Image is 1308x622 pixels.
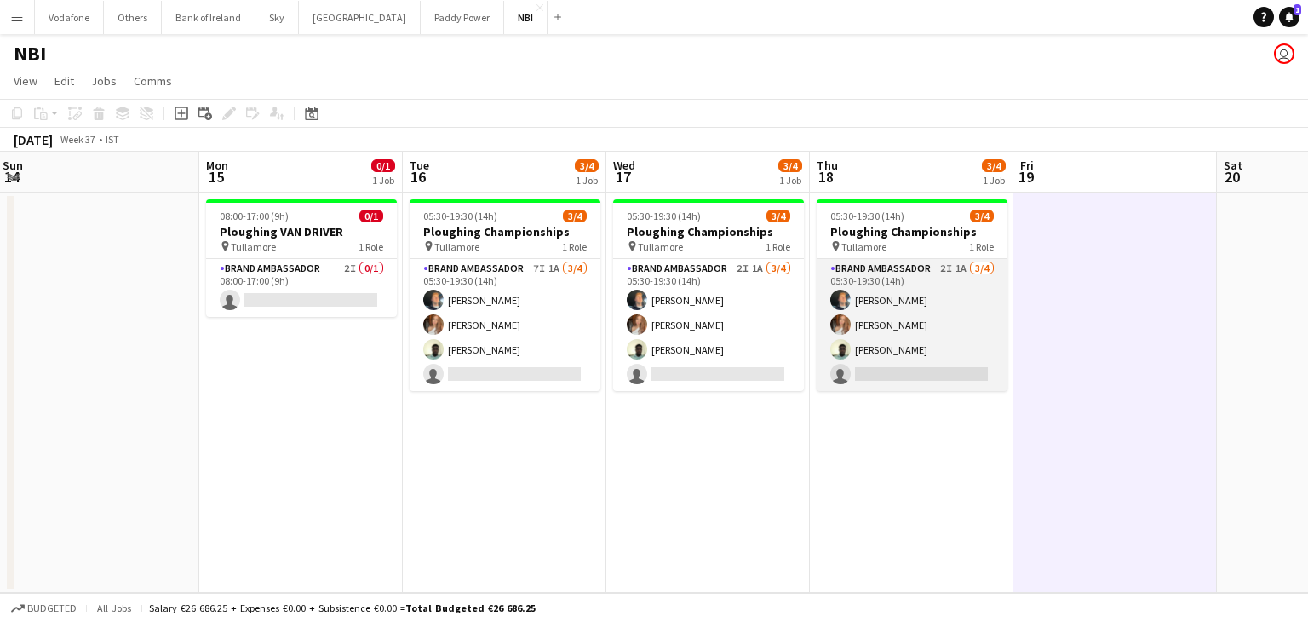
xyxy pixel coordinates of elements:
[299,1,421,34] button: [GEOGRAPHIC_DATA]
[134,73,172,89] span: Comms
[562,240,587,253] span: 1 Role
[220,210,289,222] span: 08:00-17:00 (9h)
[779,174,801,187] div: 1 Job
[94,602,135,614] span: All jobs
[206,199,397,317] app-job-card: 08:00-17:00 (9h)0/1Ploughing VAN DRIVER Tullamore1 RoleBrand Ambassador2I0/108:00-17:00 (9h)
[359,240,383,253] span: 1 Role
[627,210,701,222] span: 05:30-19:30 (14h)
[206,259,397,317] app-card-role: Brand Ambassador2I0/108:00-17:00 (9h)
[613,199,804,391] app-job-card: 05:30-19:30 (14h)3/4Ploughing Championships Tullamore1 RoleBrand Ambassador2I1A3/405:30-19:30 (14...
[638,240,683,253] span: Tullamore
[3,158,23,173] span: Sun
[204,167,228,187] span: 15
[504,1,548,34] button: NBI
[817,259,1007,391] app-card-role: Brand Ambassador2I1A3/405:30-19:30 (14h)[PERSON_NAME][PERSON_NAME][PERSON_NAME]
[255,1,299,34] button: Sky
[1274,43,1294,64] app-user-avatar: Katie Shovlin
[371,159,395,172] span: 0/1
[814,167,838,187] span: 18
[359,210,383,222] span: 0/1
[563,210,587,222] span: 3/4
[162,1,255,34] button: Bank of Ireland
[611,167,635,187] span: 17
[14,73,37,89] span: View
[206,158,228,173] span: Mon
[7,70,44,92] a: View
[613,259,804,391] app-card-role: Brand Ambassador2I1A3/405:30-19:30 (14h)[PERSON_NAME][PERSON_NAME][PERSON_NAME]
[766,210,790,222] span: 3/4
[817,224,1007,239] h3: Ploughing Championships
[817,158,838,173] span: Thu
[410,199,600,391] app-job-card: 05:30-19:30 (14h)3/4Ploughing Championships Tullamore1 RoleBrand Ambassador7I1A3/405:30-19:30 (14...
[766,240,790,253] span: 1 Role
[434,240,479,253] span: Tullamore
[410,158,429,173] span: Tue
[970,210,994,222] span: 3/4
[969,240,994,253] span: 1 Role
[35,1,104,34] button: Vodafone
[149,602,536,614] div: Salary €26 686.25 + Expenses €0.00 + Subsistence €0.00 =
[1224,158,1242,173] span: Sat
[1294,4,1301,15] span: 1
[778,159,802,172] span: 3/4
[830,210,904,222] span: 05:30-19:30 (14h)
[54,73,74,89] span: Edit
[841,240,886,253] span: Tullamore
[1020,158,1034,173] span: Fri
[84,70,123,92] a: Jobs
[405,602,536,614] span: Total Budgeted €26 686.25
[575,159,599,172] span: 3/4
[982,159,1006,172] span: 3/4
[14,41,46,66] h1: NBI
[410,259,600,391] app-card-role: Brand Ambassador7I1A3/405:30-19:30 (14h)[PERSON_NAME][PERSON_NAME][PERSON_NAME]
[423,210,497,222] span: 05:30-19:30 (14h)
[206,224,397,239] h3: Ploughing VAN DRIVER
[231,240,276,253] span: Tullamore
[983,174,1005,187] div: 1 Job
[407,167,429,187] span: 16
[48,70,81,92] a: Edit
[14,131,53,148] div: [DATE]
[27,602,77,614] span: Budgeted
[56,133,99,146] span: Week 37
[576,174,598,187] div: 1 Job
[9,599,79,618] button: Budgeted
[613,224,804,239] h3: Ploughing Championships
[1221,167,1242,187] span: 20
[104,1,162,34] button: Others
[372,174,394,187] div: 1 Job
[127,70,179,92] a: Comms
[421,1,504,34] button: Paddy Power
[91,73,117,89] span: Jobs
[817,199,1007,391] app-job-card: 05:30-19:30 (14h)3/4Ploughing Championships Tullamore1 RoleBrand Ambassador2I1A3/405:30-19:30 (14...
[1279,7,1299,27] a: 1
[410,224,600,239] h3: Ploughing Championships
[1018,167,1034,187] span: 19
[106,133,119,146] div: IST
[613,158,635,173] span: Wed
